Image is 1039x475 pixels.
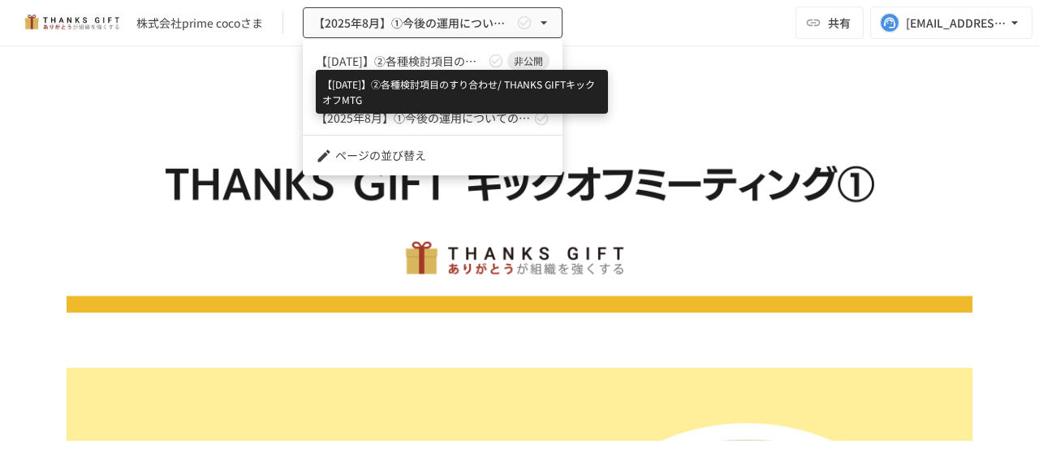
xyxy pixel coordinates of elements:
span: 【[DATE]】②各種検討項目のすり合わせ/ THANKS GIFTキックオフMTG [316,53,485,70]
span: 【2025年8月】①今後の運用についてのご案内/THANKS GIFTキックオフMTG [316,110,530,127]
span: 【2025年8月】納品用ページ [316,82,462,99]
span: 非公開 [485,83,527,97]
span: 非公開 [507,54,550,68]
li: ページの並び替え [303,142,563,169]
